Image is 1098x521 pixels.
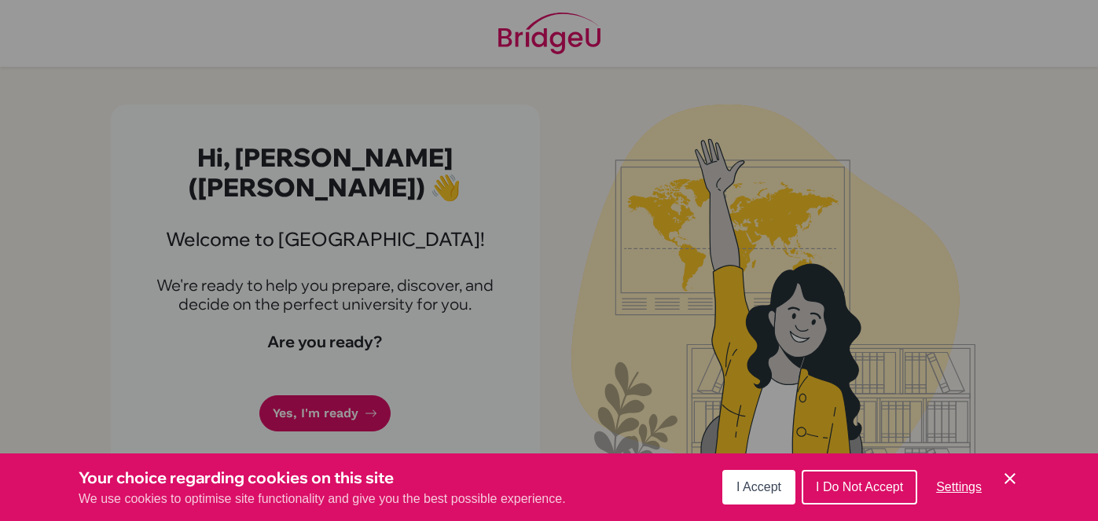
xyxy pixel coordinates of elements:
span: Settings [936,480,982,493]
span: I Accept [736,480,781,493]
p: We use cookies to optimise site functionality and give you the best possible experience. [79,490,566,508]
button: I Do Not Accept [802,470,917,504]
button: Settings [924,471,994,503]
button: Save and close [1001,469,1019,488]
button: I Accept [722,470,795,504]
h3: Your choice regarding cookies on this site [79,466,566,490]
span: I Do Not Accept [816,480,903,493]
